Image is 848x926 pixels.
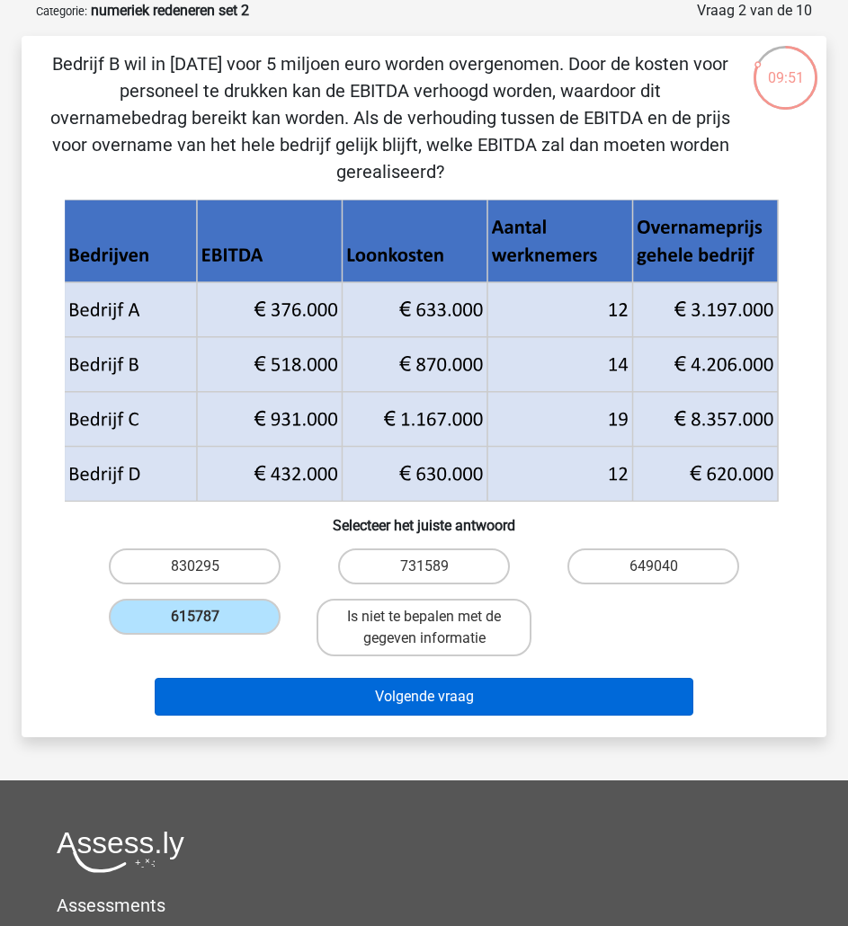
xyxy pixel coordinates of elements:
h6: Selecteer het juiste antwoord [50,503,798,534]
h5: Assessments [57,895,791,916]
small: Categorie: [36,4,87,18]
strong: numeriek redeneren set 2 [91,2,249,19]
label: 615787 [109,599,281,635]
div: 09:51 [752,44,819,89]
button: Volgende vraag [155,678,693,716]
img: Assessly logo [57,831,184,873]
label: 731589 [338,548,510,584]
label: Is niet te bepalen met de gegeven informatie [317,599,531,656]
label: 649040 [567,548,739,584]
label: 830295 [109,548,281,584]
p: Bedrijf B wil in [DATE] voor 5 miljoen euro worden overgenomen. Door de kosten voor personeel te ... [50,50,730,185]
